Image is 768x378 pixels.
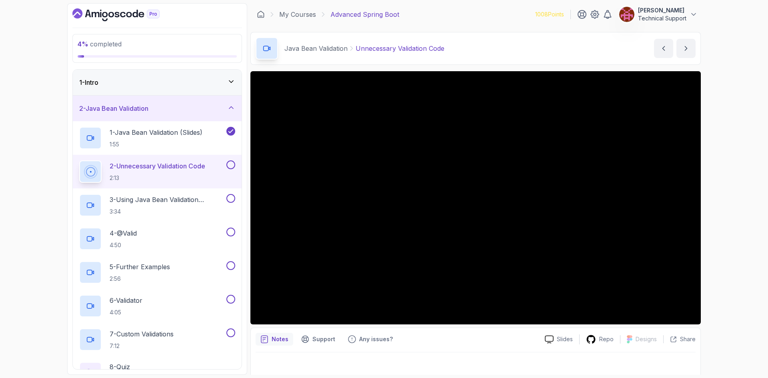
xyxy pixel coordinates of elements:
button: 4-@Valid4:50 [79,228,235,250]
p: [PERSON_NAME] [638,6,686,14]
button: Support button [296,333,340,346]
a: My Courses [279,10,316,19]
button: 1-Java Bean Validation (Slides)1:55 [79,127,235,149]
p: 4:50 [110,241,137,249]
span: 4 % [78,40,88,48]
button: 2-Java Bean Validation [73,96,242,121]
button: 6-Validator4:05 [79,295,235,317]
button: user profile image[PERSON_NAME]Technical Support [619,6,698,22]
button: Share [663,335,696,343]
p: Any issues? [359,335,393,343]
p: 1 - Java Bean Validation (Slides) [110,128,202,137]
p: 2:13 [110,174,205,182]
a: Repo [580,334,620,344]
p: 6 - Validator [110,296,142,305]
p: 8 - Quiz [110,362,130,372]
iframe: 2 - Uncessary Validation Code [250,71,701,324]
p: 5 - Further Examples [110,262,170,272]
p: Notes [272,335,288,343]
button: 5-Further Examples2:56 [79,261,235,284]
p: Slides [557,335,573,343]
button: notes button [256,333,293,346]
p: Unnecessary Validation Code [356,44,444,53]
p: 3 - Using Java Bean Validation Annotations [110,195,225,204]
button: 2-Unnecessary Validation Code2:13 [79,160,235,183]
button: previous content [654,39,673,58]
p: Technical Support [638,14,686,22]
p: 7:12 [110,342,174,350]
button: 7-Custom Validations7:12 [79,328,235,351]
p: 1:55 [110,140,202,148]
a: Dashboard [72,8,178,21]
p: Repo [599,335,614,343]
p: 2 - Unnecessary Validation Code [110,161,205,171]
p: Support [312,335,335,343]
button: next content [676,39,696,58]
span: completed [78,40,122,48]
h3: 2 - Java Bean Validation [79,104,148,113]
p: Advanced Spring Boot [330,10,399,19]
p: Designs [636,335,657,343]
p: 1008 Points [535,10,564,18]
button: 1-Intro [73,70,242,95]
p: 4 - @Valid [110,228,137,238]
button: Feedback button [343,333,398,346]
p: 3:34 [110,208,225,216]
p: 4:05 [110,308,142,316]
p: Share [680,335,696,343]
p: 7 - Custom Validations [110,329,174,339]
h3: 1 - Intro [79,78,98,87]
a: Dashboard [257,10,265,18]
p: 2:56 [110,275,170,283]
img: user profile image [619,7,634,22]
a: Slides [538,335,579,344]
button: 3-Using Java Bean Validation Annotations3:34 [79,194,235,216]
p: Java Bean Validation [284,44,348,53]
